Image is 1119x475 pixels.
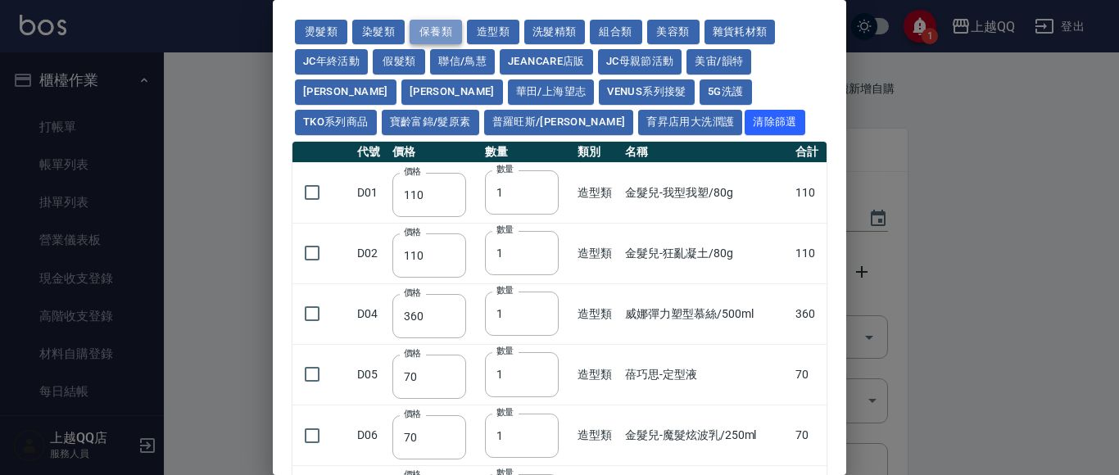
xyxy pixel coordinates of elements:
button: 美宙/韻特 [686,49,751,75]
button: 5G洗護 [700,79,752,105]
button: 清除篩選 [745,110,805,135]
td: 造型類 [573,344,622,405]
td: 110 [791,223,827,283]
td: 造型類 [573,162,622,223]
th: 名稱 [621,142,791,163]
th: 類別 [573,142,622,163]
button: 美容類 [647,20,700,45]
th: 價格 [388,142,481,163]
td: D06 [353,405,388,466]
td: 110 [791,162,827,223]
label: 價格 [404,226,421,238]
td: 造型類 [573,223,622,283]
label: 數量 [496,224,514,236]
button: 聯信/鳥慧 [430,49,495,75]
button: 保養類 [410,20,462,45]
button: [PERSON_NAME] [295,79,396,105]
button: 育昇店用大洗潤護 [638,110,742,135]
td: D04 [353,283,388,344]
button: 華田/上海望志 [508,79,595,105]
th: 代號 [353,142,388,163]
td: D02 [353,223,388,283]
label: 數量 [496,163,514,175]
button: 普羅旺斯/[PERSON_NAME] [484,110,634,135]
td: 70 [791,344,827,405]
button: 寶齡富錦/髮原素 [382,110,479,135]
label: 數量 [496,345,514,357]
td: 70 [791,405,827,466]
td: 造型類 [573,405,622,466]
button: TKO系列商品 [295,110,377,135]
label: 價格 [404,347,421,360]
button: 假髮類 [373,49,425,75]
button: JC年終活動 [295,49,368,75]
label: 價格 [404,408,421,420]
label: 數量 [496,284,514,296]
td: 金髮兒-我型我塑/80g [621,162,791,223]
td: 威娜彈力塑型慕絲/500ml [621,283,791,344]
td: 蓓巧思-定型液 [621,344,791,405]
button: JC母親節活動 [598,49,682,75]
td: D01 [353,162,388,223]
td: 造型類 [573,283,622,344]
td: 金髮兒-魔髮炫波乳/250ml [621,405,791,466]
th: 數量 [481,142,573,163]
label: 數量 [496,406,514,418]
label: 價格 [404,165,421,178]
td: 金髮兒-狂亂凝土/80g [621,223,791,283]
td: 360 [791,283,827,344]
td: D05 [353,344,388,405]
button: 燙髮類 [295,20,347,45]
label: 價格 [404,287,421,299]
button: 洗髮精類 [524,20,585,45]
button: 雜貨耗材類 [704,20,776,45]
button: 組合類 [590,20,642,45]
th: 合計 [791,142,827,163]
button: 染髮類 [352,20,405,45]
button: Venus系列接髮 [599,79,694,105]
button: JeanCare店販 [500,49,593,75]
button: [PERSON_NAME] [401,79,503,105]
button: 造型類 [467,20,519,45]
